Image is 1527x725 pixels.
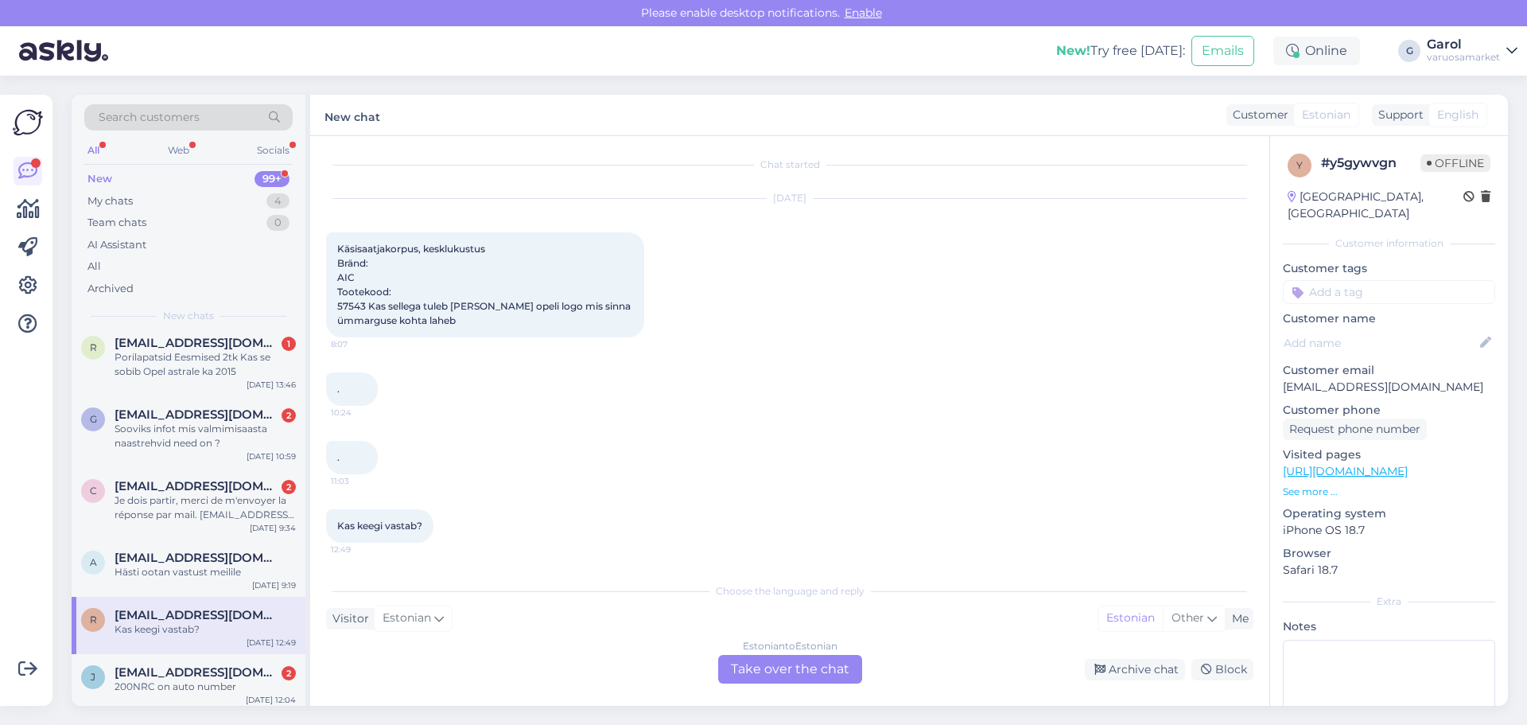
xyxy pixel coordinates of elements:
div: New [87,171,112,187]
p: Customer email [1283,362,1495,379]
div: Team chats [87,215,146,231]
span: Ranetandrejev95@gmail.com [115,608,280,622]
span: A [90,556,97,568]
div: My chats [87,193,133,209]
div: Request phone number [1283,419,1427,440]
span: . [337,451,340,463]
div: [DATE] 12:49 [247,637,296,649]
div: Garol [1427,38,1500,51]
span: Other [1171,610,1204,625]
p: Visited pages [1283,446,1495,463]
span: g [90,413,97,425]
span: Ranetandrejev95@gmail.com [115,336,280,350]
div: Porilapatsid Eesmised 2tk Kas se sobib Opel astrale ka 2015 [115,350,296,379]
div: [DATE] 9:19 [252,579,296,591]
div: 200NRC on auto number [115,680,296,694]
span: English [1437,107,1478,123]
span: c [90,485,97,497]
div: Sooviks infot mis valmimisaasta naastrehvid need on ? [115,422,296,450]
span: gerlivaltin@gmail.com [115,407,280,422]
div: Estonian to Estonian [743,639,837,653]
span: 12:49 [331,544,390,555]
div: Try free [DATE]: [1056,41,1185,60]
div: 4 [266,193,289,209]
span: 8:07 [331,338,390,350]
div: [DATE] 13:46 [247,379,296,391]
button: Emails [1191,36,1254,66]
p: Customer name [1283,310,1495,327]
div: 2 [282,666,296,680]
span: 11:03 [331,475,390,487]
span: y [1296,159,1303,171]
span: cedterrasson@live.fr [115,479,280,493]
p: [EMAIL_ADDRESS][DOMAIN_NAME] [1283,379,1495,396]
div: [DATE] 12:04 [246,694,296,706]
div: 2 [282,480,296,494]
div: Visitor [326,610,369,627]
div: All [87,259,101,275]
span: J [91,671,95,683]
div: Extra [1283,594,1495,609]
span: . [337,383,340,395]
div: Choose the language and reply [326,584,1253,598]
div: 99+ [254,171,289,187]
b: New! [1056,43,1090,58]
div: Estonian [1098,606,1163,630]
div: Kas keegi vastab? [115,622,296,637]
div: Hästi ootan vastust meilile [115,565,296,579]
span: 10:24 [331,407,390,419]
div: Archived [87,281,134,297]
div: 2 [282,408,296,423]
p: Customer tags [1283,260,1495,277]
span: Anneliisjuhandi@gmail.com [115,551,280,565]
div: Support [1372,107,1424,123]
span: Jaanus.helde@gmail.com [115,665,280,680]
span: New chats [163,309,214,323]
div: Block [1191,659,1253,680]
span: Käsisaatjakorpus, kesklukustus Bränd: AIC Tootekood: 57543 Kas sellega tuleb [PERSON_NAME] opeli ... [337,243,633,326]
input: Add a tag [1283,280,1495,304]
span: Estonian [383,610,431,627]
div: Online [1273,37,1360,65]
p: Notes [1283,618,1495,635]
div: Customer [1226,107,1288,123]
div: [DATE] 9:34 [250,522,296,534]
span: Enable [840,6,887,20]
span: R [90,614,97,626]
div: Socials [254,140,293,161]
div: Take over the chat [718,655,862,684]
span: Search customers [99,109,200,126]
div: Chat started [326,158,1253,172]
div: [DATE] [326,191,1253,205]
img: Askly Logo [13,107,43,138]
p: See more ... [1283,485,1495,499]
span: Offline [1420,154,1490,172]
p: Operating system [1283,505,1495,522]
div: AI Assistant [87,237,146,253]
p: iPhone OS 18.7 [1283,522,1495,539]
div: Customer information [1283,236,1495,251]
label: New chat [324,104,380,126]
a: [URL][DOMAIN_NAME] [1283,464,1408,478]
div: Je dois partir, merci de m'envoyer la réponse par mail. [EMAIL_ADDRESS][DOMAIN_NAME] [115,493,296,522]
div: 1 [282,337,296,351]
div: All [84,140,103,161]
div: # y5gywvgn [1321,154,1420,173]
div: G [1398,40,1420,62]
div: 0 [266,215,289,231]
a: Garolvaruosamarket [1427,38,1517,64]
p: Browser [1283,545,1495,562]
div: [GEOGRAPHIC_DATA], [GEOGRAPHIC_DATA] [1288,189,1463,222]
span: Estonian [1302,107,1350,123]
div: Me [1226,610,1249,627]
span: Kas keegi vastab? [337,520,422,532]
div: Web [165,140,192,161]
p: Customer phone [1283,402,1495,419]
div: [DATE] 10:59 [247,450,296,462]
div: varuosamarket [1427,51,1500,64]
p: Safari 18.7 [1283,562,1495,579]
div: Archive chat [1085,659,1185,680]
span: R [90,341,97,353]
input: Add name [1284,334,1477,352]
